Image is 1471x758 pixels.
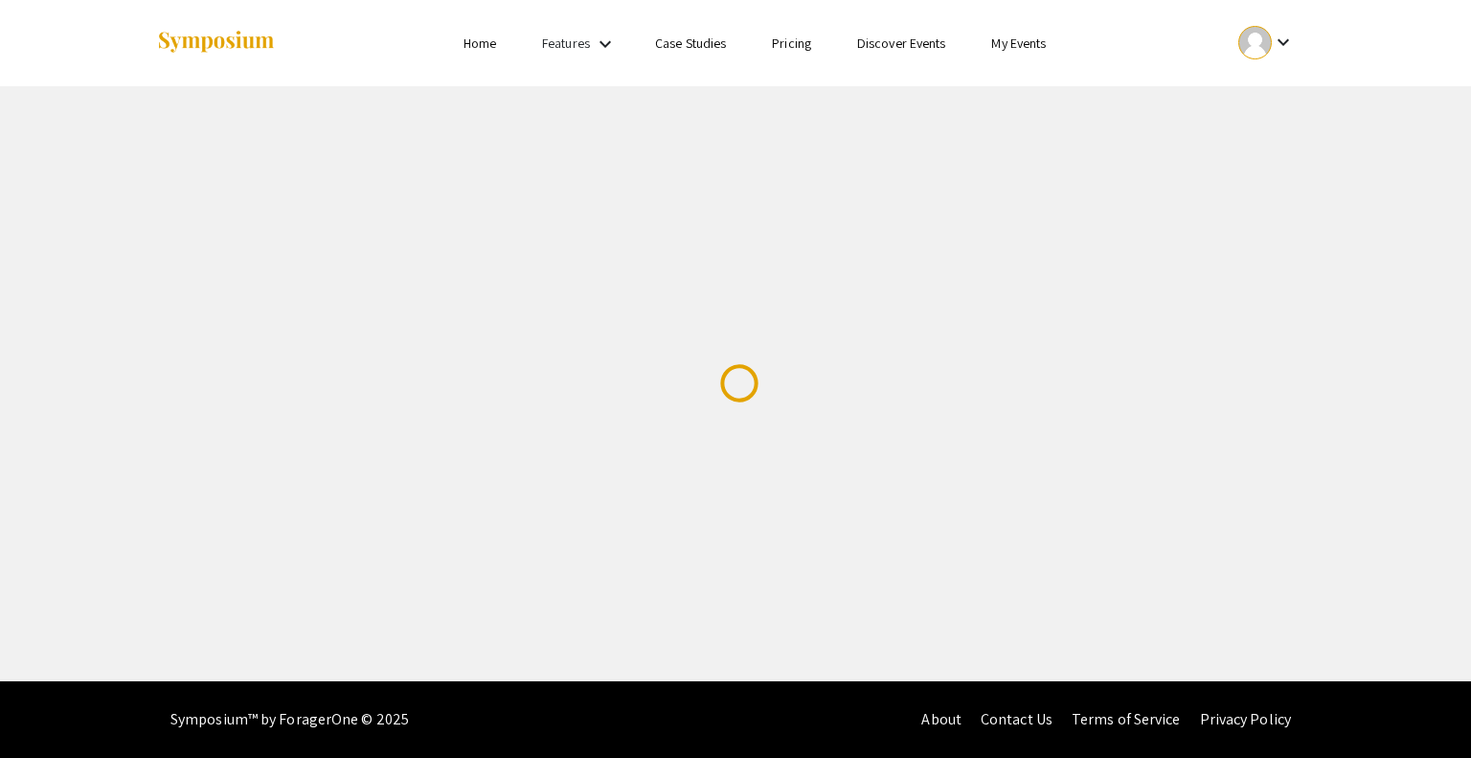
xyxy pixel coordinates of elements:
mat-icon: Expand Features list [594,33,617,56]
button: Expand account dropdown [1218,21,1315,64]
a: Privacy Policy [1200,709,1291,729]
a: Features [542,34,590,52]
a: Pricing [772,34,811,52]
img: Symposium by ForagerOne [156,30,276,56]
a: Terms of Service [1072,709,1181,729]
div: Symposium™ by ForagerOne © 2025 [170,681,409,758]
mat-icon: Expand account dropdown [1272,31,1295,54]
a: Case Studies [655,34,726,52]
a: About [921,709,962,729]
a: My Events [991,34,1046,52]
a: Home [464,34,496,52]
a: Discover Events [857,34,946,52]
a: Contact Us [981,709,1052,729]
